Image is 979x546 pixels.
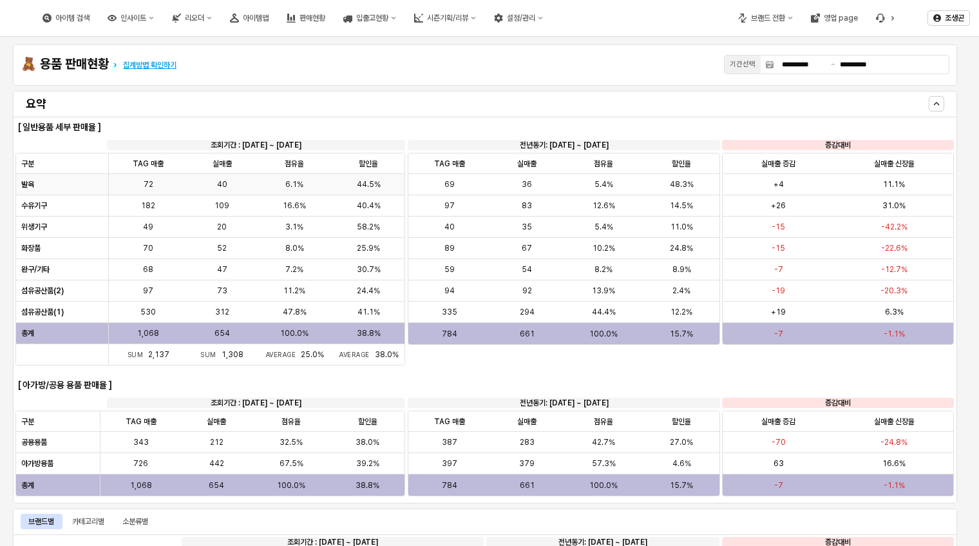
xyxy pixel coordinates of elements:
[772,437,786,447] span: -70
[120,14,146,23] div: 인사이트
[522,286,532,296] span: 92
[670,328,693,338] span: 15.7%
[285,179,303,190] span: 6.1%
[21,180,34,189] strong: 발육
[722,139,954,151] p: 증감대비
[880,286,908,296] span: -20.3%
[214,328,230,338] span: 654
[774,458,784,469] span: 63
[945,13,964,23] p: 조생곤
[336,10,404,26] div: 입출고현황
[772,222,785,232] span: -15
[21,329,34,338] strong: 총계
[672,286,690,296] span: 2.4%
[277,480,305,490] span: 100.0%
[442,328,457,338] span: 784
[592,307,616,317] span: 44.4%
[868,10,900,26] div: 버그 제보 및 기능 개선 요청
[213,158,232,168] span: 실매출
[140,307,156,317] span: 530
[26,97,712,110] h4: 요약
[141,200,155,211] span: 182
[18,378,243,391] p: [ 아가방/공용 용품 판매율 ]
[21,222,47,231] strong: 위생기구
[285,264,303,275] span: 7.2%
[929,96,944,112] button: Hide
[357,307,380,317] span: 41.1%
[882,458,906,469] span: 16.6%
[761,416,795,426] span: 실매출 증감
[672,158,691,168] span: 할인율
[285,222,303,232] span: 3.1%
[519,458,535,469] span: 379
[283,286,305,296] span: 11.2%
[126,416,157,426] span: TAG 매출
[520,328,535,338] span: 661
[670,480,693,490] span: 15.7%
[222,10,276,26] button: 아이템맵
[874,416,915,426] span: 실매출 신장율
[406,10,484,26] button: 시즌기획/리뷰
[594,416,613,426] span: 점유율
[442,437,457,447] span: 387
[592,437,615,447] span: 42.7%
[594,179,613,190] span: 5.4%
[730,59,756,70] div: 기간선택
[18,120,243,133] p: [ 일반용품 세부 판매율 ]
[21,416,34,426] span: 구분
[122,514,148,529] div: 소분류별
[670,222,693,232] span: 11.0%
[265,351,301,358] span: Average
[21,244,41,253] strong: 화장품
[592,286,615,296] span: 13.9%
[72,514,104,529] div: 카테고리별
[35,10,97,26] div: 아이템 검색
[486,10,551,26] button: 설정/관리
[803,10,866,26] button: 영업 page
[881,243,908,253] span: -22.6%
[434,416,465,426] span: TAG 매출
[209,480,224,490] span: 654
[884,480,905,490] span: -1.1%
[283,200,306,211] span: 16.6%
[217,286,227,296] span: 73
[164,10,220,26] button: 리오더
[285,243,304,253] span: 8.0%
[594,264,613,275] span: 8.2%
[408,139,720,151] p: 전년동기: [DATE] ~ [DATE]
[185,14,204,23] div: 리오더
[299,14,325,23] div: 판매현황
[672,416,691,426] span: 할인율
[522,243,532,253] span: 67
[215,307,229,317] span: 312
[884,328,905,338] span: -1.1%
[130,480,152,490] span: 1,068
[28,514,54,529] div: 브랜드별
[883,179,905,190] span: 11.1%
[751,14,785,23] div: 브랜드 전환
[730,10,801,26] button: 브랜드 전환
[520,437,535,447] span: 283
[522,222,532,232] span: 35
[207,416,226,426] span: 실매출
[279,10,333,26] button: 판매현황
[100,10,162,26] button: 인사이트
[774,328,783,338] span: -7
[442,458,457,469] span: 397
[670,243,693,253] span: 24.8%
[21,54,109,73] p: 🧸 용품 판매현황
[774,480,783,490] span: -7
[927,10,970,26] button: 조생곤
[881,222,908,232] span: -42.2%
[522,200,532,211] span: 83
[356,458,379,469] span: 39.2%
[133,458,148,469] span: 726
[357,179,381,190] span: 44.5%
[444,222,455,232] span: 40
[881,264,908,275] span: -12.7%
[444,200,455,211] span: 97
[55,14,90,23] div: 아이템 검색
